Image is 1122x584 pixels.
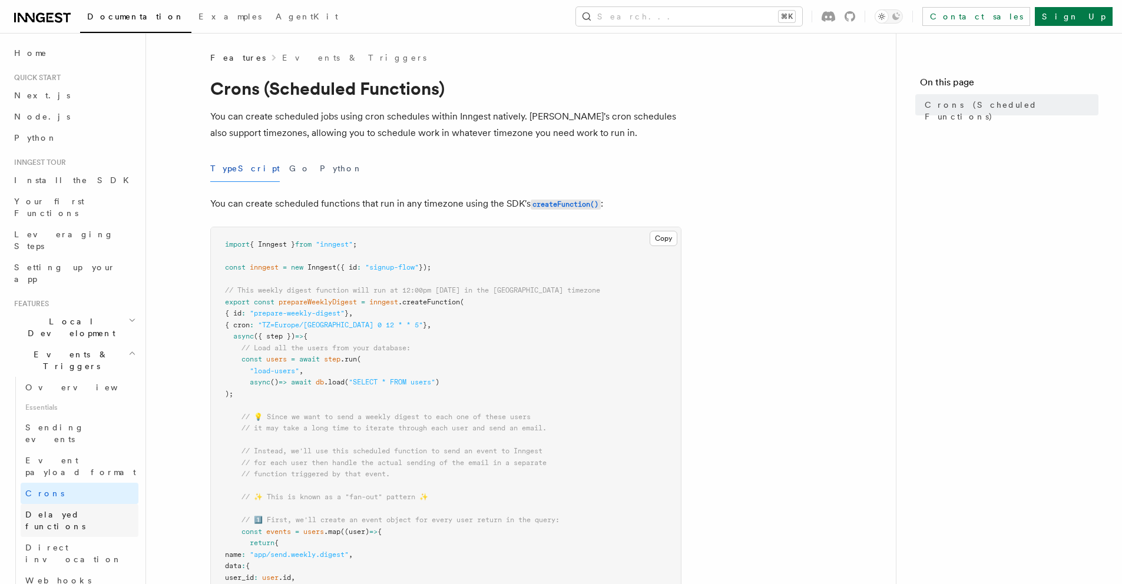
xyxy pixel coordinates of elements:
[225,573,254,582] span: user_id
[357,263,361,271] span: :
[266,527,291,536] span: events
[25,510,85,531] span: Delayed functions
[21,377,138,398] a: Overview
[25,456,136,477] span: Event payload format
[14,263,115,284] span: Setting up your app
[250,321,254,329] span: :
[419,263,431,271] span: });
[14,197,84,218] span: Your first Functions
[87,12,184,21] span: Documentation
[282,52,426,64] a: Events & Triggers
[307,263,336,271] span: Inngest
[336,263,357,271] span: ({ id
[291,355,295,363] span: =
[875,9,903,24] button: Toggle dark mode
[198,12,262,21] span: Examples
[9,344,138,377] button: Events & Triggers
[9,311,138,344] button: Local Development
[241,550,246,559] span: :
[299,355,320,363] span: await
[423,321,427,329] span: }
[225,263,246,271] span: const
[274,539,279,547] span: {
[378,527,382,536] span: {
[21,417,138,450] a: Sending events
[349,309,353,317] span: ,
[21,398,138,417] span: Essentials
[269,4,345,32] a: AgentKit
[241,424,547,432] span: // it may take a long time to iterate through each user and send an email.
[295,332,303,340] span: =>
[9,158,66,167] span: Inngest tour
[250,550,349,559] span: "app/send.weekly.digest"
[345,378,349,386] span: (
[241,309,246,317] span: :
[369,298,398,306] span: inngest
[250,309,345,317] span: "prepare-weekly-digest"
[279,378,287,386] span: =>
[21,504,138,537] a: Delayed functions
[324,378,345,386] span: .load
[779,11,795,22] kbd: ⌘K
[14,133,57,142] span: Python
[316,378,324,386] span: db
[9,106,138,127] a: Node.js
[241,344,411,352] span: // Load all the users from your database:
[427,321,431,329] span: ,
[920,75,1098,94] h4: On this page
[320,155,363,182] button: Python
[291,263,303,271] span: new
[21,483,138,504] a: Crons
[241,562,246,570] span: :
[650,231,677,246] button: Copy
[25,489,64,498] span: Crons
[9,191,138,224] a: Your first Functions
[9,316,128,339] span: Local Development
[9,85,138,106] a: Next.js
[210,108,681,141] p: You can create scheduled jobs using cron schedules within Inngest natively. [PERSON_NAME]'s cron ...
[925,99,1098,122] span: Crons (Scheduled Functions)
[460,298,464,306] span: (
[324,527,340,536] span: .map
[266,355,287,363] span: users
[340,355,357,363] span: .run
[241,413,531,421] span: // 💡 Since we want to send a weekly digest to each one of these users
[25,423,84,444] span: Sending events
[233,332,254,340] span: async
[241,355,262,363] span: const
[291,573,295,582] span: ,
[210,52,266,64] span: Features
[289,155,310,182] button: Go
[21,450,138,483] a: Event payload format
[357,355,361,363] span: (
[225,562,241,570] span: data
[295,527,299,536] span: =
[270,378,279,386] span: ()
[80,4,191,33] a: Documentation
[303,332,307,340] span: {
[9,257,138,290] a: Setting up your app
[1035,7,1113,26] a: Sign Up
[353,240,357,248] span: ;
[279,573,291,582] span: .id
[21,537,138,570] a: Direct invocation
[225,390,233,398] span: );
[210,195,681,213] p: You can create scheduled functions that run in any timezone using the SDK's :
[191,4,269,32] a: Examples
[365,263,419,271] span: "signup-flow"
[340,527,369,536] span: ((user)
[324,355,340,363] span: step
[398,298,460,306] span: .createFunction
[250,240,295,248] span: { Inngest }
[225,298,250,306] span: export
[922,7,1030,26] a: Contact sales
[254,298,274,306] span: const
[14,91,70,100] span: Next.js
[225,286,600,294] span: // This weekly digest function will run at 12:00pm [DATE] in the [GEOGRAPHIC_DATA] timezone
[262,573,279,582] span: user
[210,78,681,99] h1: Crons (Scheduled Functions)
[9,42,138,64] a: Home
[14,112,70,121] span: Node.js
[241,470,390,478] span: // function triggered by that event.
[250,367,299,375] span: "load-users"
